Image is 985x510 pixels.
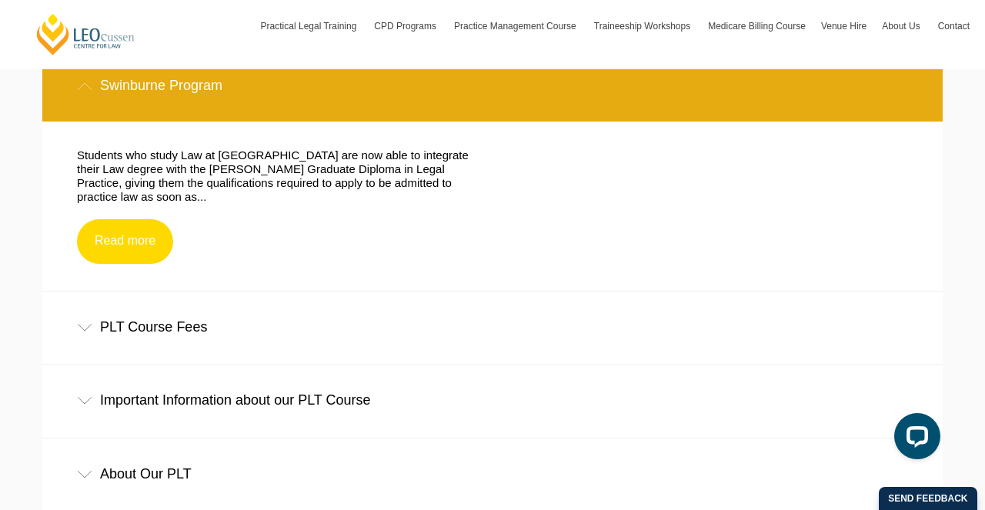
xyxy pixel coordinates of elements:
[77,148,469,204] p: Students who study Law at [GEOGRAPHIC_DATA] are now able to integrate their Law degree with the [...
[42,50,943,122] div: Swinburne Program
[35,12,137,56] a: [PERSON_NAME] Centre for Law
[42,292,943,363] div: PLT Course Fees
[366,4,446,48] a: CPD Programs
[586,4,700,48] a: Traineeship Workshops
[813,4,874,48] a: Venue Hire
[253,4,367,48] a: Practical Legal Training
[874,4,930,48] a: About Us
[882,407,947,472] iframe: LiveChat chat widget
[700,4,813,48] a: Medicare Billing Course
[42,365,943,436] div: Important Information about our PLT Course
[77,219,173,264] a: Read more
[930,4,977,48] a: Contact
[42,438,943,510] div: About Our PLT
[446,4,586,48] a: Practice Management Course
